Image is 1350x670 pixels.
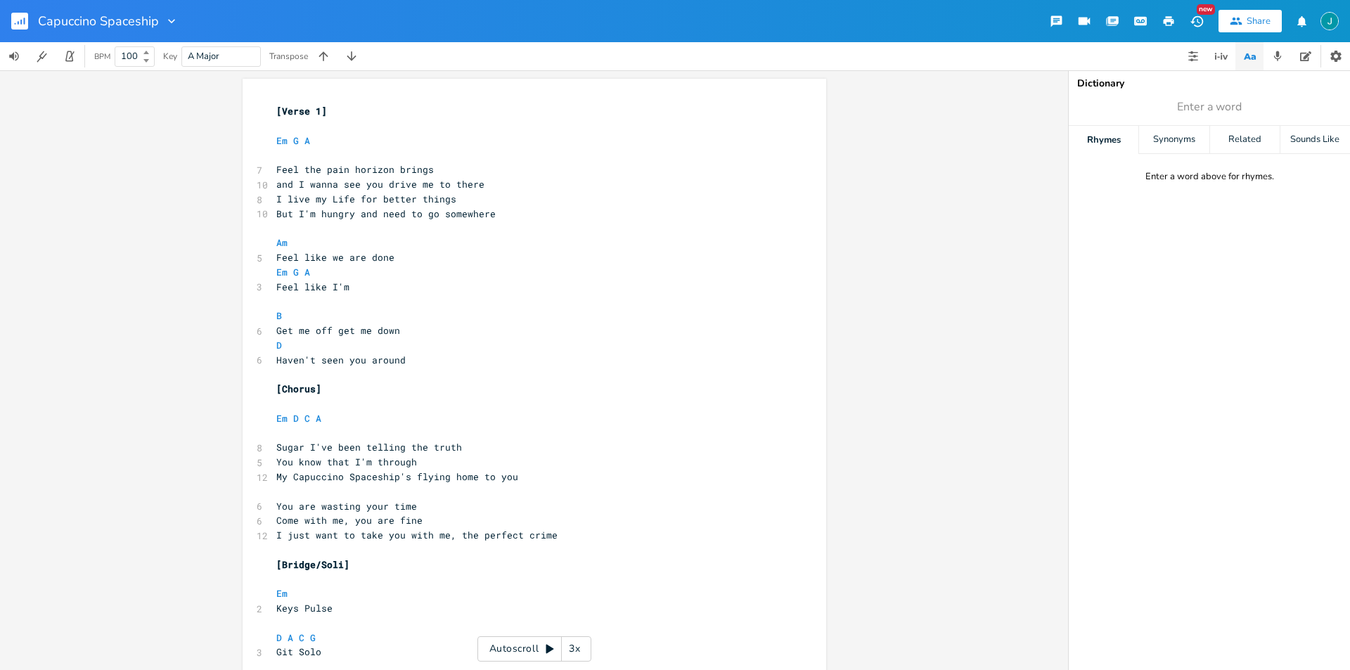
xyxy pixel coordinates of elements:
span: [Verse 1] [276,105,327,117]
div: Key [163,52,177,60]
span: I just want to take you with me, the perfect crime [276,529,558,541]
button: Share [1219,10,1282,32]
span: Feel like we are done [276,251,394,264]
span: Get me off get me down [276,324,400,337]
div: Rhymes [1069,126,1138,154]
span: Feel like I'm [276,281,349,293]
span: [Bridge/Soli] [276,558,349,571]
span: Keys Pulse [276,602,333,614]
span: A [288,631,293,644]
span: G [293,266,299,278]
span: You know that I'm through [276,456,417,468]
span: A [304,134,310,147]
div: Transpose [269,52,308,60]
button: New [1183,8,1211,34]
span: But I'm hungry and need to go somewhere [276,207,496,220]
div: Dictionary [1077,79,1342,89]
span: Sugar I've been telling the truth [276,441,462,453]
span: C [304,412,310,425]
span: A [304,266,310,278]
div: Related [1210,126,1280,154]
span: and I wanna see you drive me to there [276,178,484,191]
div: Share [1247,15,1271,27]
span: [Chorus] [276,382,321,395]
span: Capuccino Spaceship [38,15,159,27]
span: G [293,134,299,147]
span: G [310,631,316,644]
span: D [276,339,282,352]
span: Feel the pain horizon brings [276,163,434,176]
span: I live my Life for better things [276,193,456,205]
span: Come with me, you are fine [276,514,423,527]
span: D [276,631,282,644]
div: Sounds Like [1280,126,1350,154]
span: Em [276,587,288,600]
span: Haven't seen you around [276,354,406,366]
div: Enter a word above for rhymes. [1145,171,1274,183]
img: J Molnar [1320,12,1339,30]
span: Em [276,266,288,278]
span: Enter a word [1177,99,1242,115]
span: C [299,631,304,644]
div: Autoscroll [477,636,591,662]
span: Git Solo [276,645,321,658]
span: You are wasting your time [276,500,417,513]
span: A Major [188,50,219,63]
div: Synonyms [1139,126,1209,154]
span: Em [276,412,288,425]
span: Am [276,236,288,249]
span: A [316,412,321,425]
span: My Capuccino Spaceship's flying home to you [276,470,518,483]
div: 3x [562,636,587,662]
div: BPM [94,53,110,60]
span: D [293,412,299,425]
span: B [276,309,282,322]
span: Em [276,134,288,147]
div: New [1197,4,1215,15]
